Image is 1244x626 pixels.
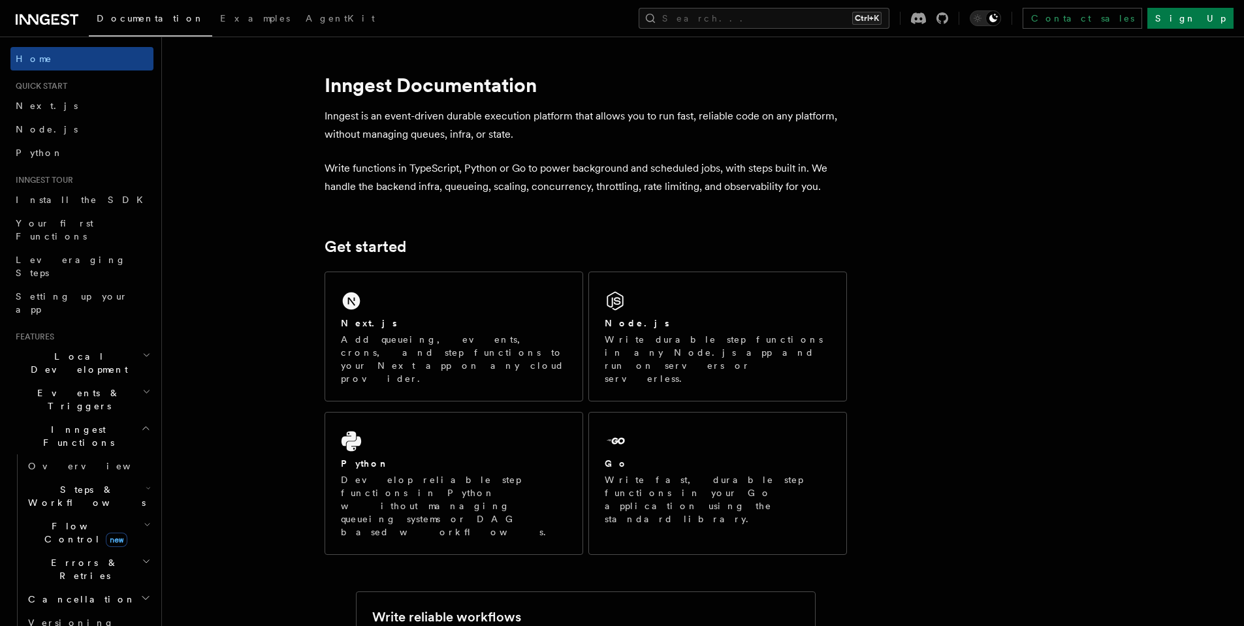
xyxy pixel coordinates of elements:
p: Write fast, durable step functions in your Go application using the standard library. [605,473,831,525]
a: Home [10,47,153,70]
span: Node.js [16,124,78,134]
kbd: Ctrl+K [852,12,882,25]
a: Install the SDK [10,188,153,211]
span: Overview [28,461,163,471]
a: Examples [212,4,298,35]
span: Quick start [10,81,67,91]
p: Inngest is an event-driven durable execution platform that allows you to run fast, reliable code ... [325,107,847,144]
a: AgentKit [298,4,383,35]
h2: Write reliable workflows [372,608,521,626]
span: Features [10,332,54,342]
span: Home [16,52,52,65]
button: Search...Ctrl+K [639,8,889,29]
h2: Go [605,457,628,470]
a: Python [10,141,153,164]
span: AgentKit [306,13,375,23]
h2: Python [341,457,389,470]
p: Write functions in TypeScript, Python or Go to power background and scheduled jobs, with steps bu... [325,159,847,196]
button: Steps & Workflows [23,478,153,514]
a: Your first Functions [10,211,153,248]
span: Your first Functions [16,218,93,242]
a: Documentation [89,4,212,37]
a: Sign Up [1147,8,1234,29]
span: Local Development [10,350,142,376]
span: Flow Control [23,520,144,546]
a: Setting up your app [10,285,153,321]
a: Leveraging Steps [10,248,153,285]
p: Add queueing, events, crons, and step functions to your Next app on any cloud provider. [341,333,567,385]
span: Inngest tour [10,175,73,185]
a: Contact sales [1023,8,1142,29]
button: Inngest Functions [10,418,153,454]
a: Node.js [10,117,153,141]
h2: Next.js [341,317,397,330]
span: Python [16,148,63,158]
span: Steps & Workflows [23,483,146,509]
a: Overview [23,454,153,478]
span: Next.js [16,101,78,111]
button: Local Development [10,345,153,381]
h2: Node.js [605,317,669,330]
span: Documentation [97,13,204,23]
button: Toggle dark mode [970,10,1001,26]
span: Events & Triggers [10,386,142,413]
span: Leveraging Steps [16,255,126,278]
a: PythonDevelop reliable step functions in Python without managing queueing systems or DAG based wo... [325,412,583,555]
span: Cancellation [23,593,136,606]
span: Inngest Functions [10,423,141,449]
span: new [106,533,127,547]
span: Errors & Retries [23,556,142,582]
a: GoWrite fast, durable step functions in your Go application using the standard library. [588,412,847,555]
h1: Inngest Documentation [325,73,847,97]
button: Errors & Retries [23,551,153,587]
a: Next.jsAdd queueing, events, crons, and step functions to your Next app on any cloud provider. [325,272,583,401]
p: Develop reliable step functions in Python without managing queueing systems or DAG based workflows. [341,473,567,539]
span: Setting up your app [16,291,128,315]
p: Write durable step functions in any Node.js app and run on servers or serverless. [605,333,831,385]
span: Examples [220,13,290,23]
a: Node.jsWrite durable step functions in any Node.js app and run on servers or serverless. [588,272,847,401]
button: Events & Triggers [10,381,153,418]
a: Get started [325,238,406,256]
button: Flow Controlnew [23,514,153,551]
span: Install the SDK [16,195,151,205]
a: Next.js [10,94,153,117]
button: Cancellation [23,587,153,611]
